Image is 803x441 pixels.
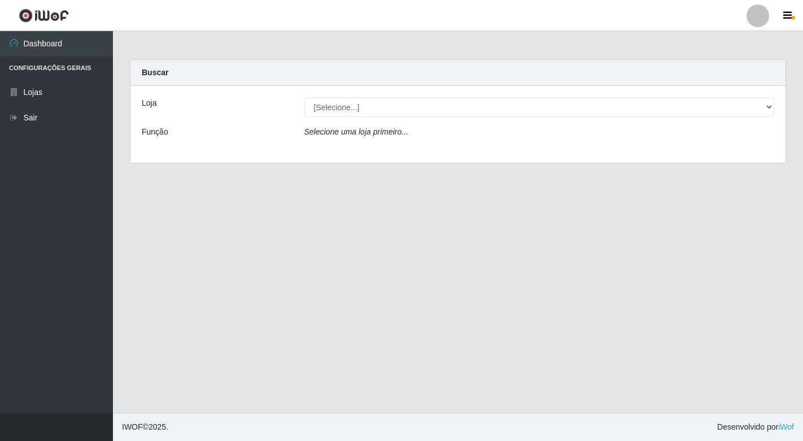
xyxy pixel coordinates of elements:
[19,8,69,23] img: CoreUI Logo
[122,422,143,431] span: IWOF
[717,421,794,433] span: Desenvolvido por
[122,421,168,433] span: © 2025 .
[778,422,794,431] a: iWof
[142,126,168,138] label: Função
[304,127,408,136] i: Selecione uma loja primeiro...
[142,97,156,109] label: Loja
[142,68,168,77] strong: Buscar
